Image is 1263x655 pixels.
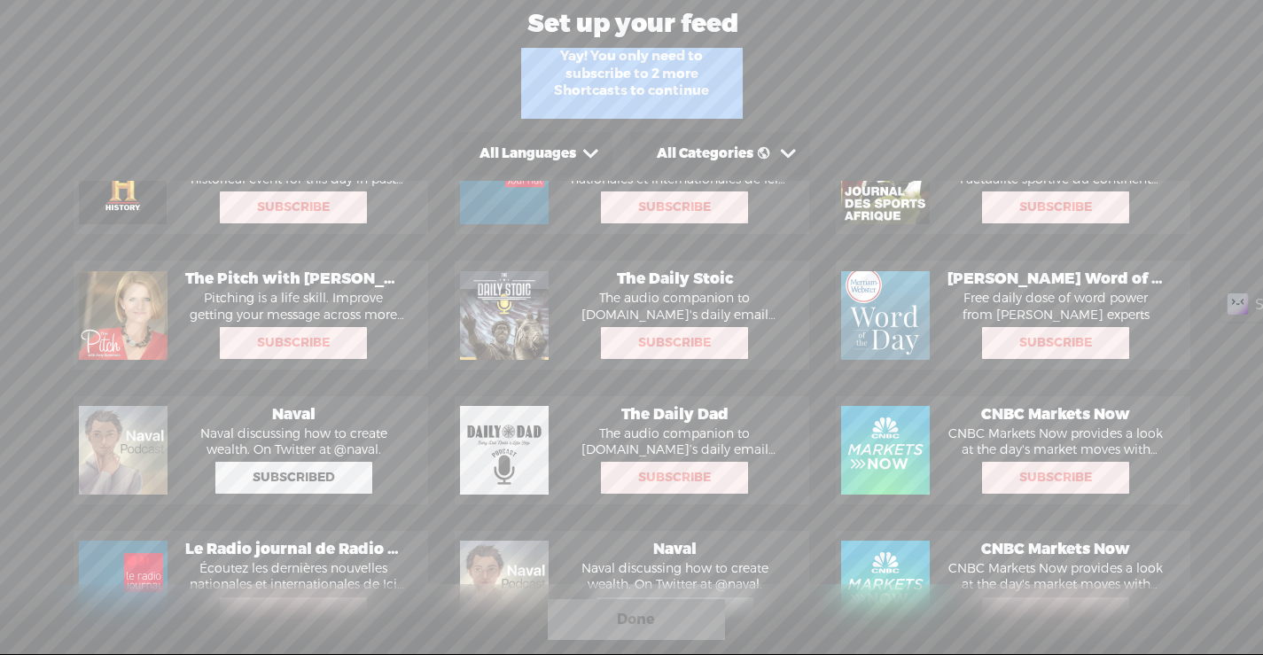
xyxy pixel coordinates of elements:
[841,406,930,495] img: http%3A%2F%2Fres.cloudinary.com%2Ftrebble-fm%2Fimage%2Fupload%2Fv1559453549%2Fcom.trebble.trebble...
[176,291,411,323] p: Pitching is a life skill. Improve getting your message across more effectively using [DATE] techn...
[557,426,792,458] p: The audio companion to [DOMAIN_NAME]’s daily email meditations on fatherhood, read by [PERSON_NAM...
[841,271,930,360] img: http%3A%2F%2Fres.cloudinary.com%2Ftrebble-fm%2Fimage%2Fupload%2Fv1580254825%2Fcom.trebble.trebble...
[176,269,411,289] span: The Pitch with [PERSON_NAME]
[939,540,1173,559] span: CNBC Markets Now
[841,541,930,629] img: http%3A%2F%2Fres.cloudinary.com%2Ftrebble-fm%2Fimage%2Fupload%2Fv1559453549%2Fcom.trebble.trebble...
[222,329,365,357] span: Subscribe
[939,405,1173,425] span: CNBC Markets Now
[603,464,746,492] span: Subscribe
[460,541,549,629] img: http%3A%2F%2Fres.cloudinary.com%2Ftrebble-fm%2Fimage%2Fupload%2Fv1553865821%2Fcom.trebble.trebble...
[79,406,168,495] img: http%3A%2F%2Fres.cloudinary.com%2Ftrebble-fm%2Fimage%2Fupload%2Fv1553865821%2Fcom.trebble.trebble...
[984,193,1127,222] span: Subscribe
[176,405,411,425] span: Naval
[557,291,792,323] p: The audio companion to [DOMAIN_NAME]'s daily email meditations, read by [PERSON_NAME]. Each daily...
[557,405,792,425] span: The Daily Dad
[79,136,168,224] img: http%3A%2F%2Fres.cloudinary.com%2Ftrebble-fm%2Fimage%2Fupload%2Fv1580769991%2Fcom.trebble.trebble...
[939,561,1173,593] p: CNBC Markets Now provides a look at the day's market moves with commentary and analysis from [PER...
[984,464,1127,492] span: Subscribe
[460,406,549,495] img: http%3A%2F%2Fres.cloudinary.com%2Ftrebble-fm%2Fimage%2Fupload%2Fv1580255756%2Fcom.trebble.trebble...
[521,29,743,119] div: Yay! You only need to subscribe to 2 more Shortcasts to continue
[479,145,576,163] div: All Languages
[176,426,411,458] p: Naval discussing how to create wealth. On Twitter at @naval.
[939,426,1173,458] p: CNBC Markets Now provides a look at the day's market moves with commentary and analysis from [PER...
[657,145,774,163] div: All Categories
[1,2,1219,46] div: Set up your feed
[217,464,370,492] span: Subscribed
[460,136,549,224] img: http%3A%2F%2Fres.cloudinary.com%2Ftrebble-fm%2Fimage%2Fupload%2Fv1543783444%2Fcom.trebble.trebble...
[603,329,746,357] span: Subscribe
[841,136,930,224] img: http%3A%2F%2Fres.cloudinary.com%2Ftrebble-fm%2Fimage%2Fupload%2Fv1543790162%2Fcom.trebble.trebble...
[603,193,746,222] span: Subscribe
[557,561,792,593] p: Naval discussing how to create wealth. On Twitter at @naval.
[939,269,1173,289] span: [PERSON_NAME] Word of the Day
[557,540,792,559] span: Naval
[79,541,168,629] img: http%3A%2F%2Fres.cloudinary.com%2Ftrebble-fm%2Fimage%2Fupload%2Fv1543783444%2Fcom.trebble.trebble...
[176,540,411,559] span: Le Radio journal de Radio Canada
[557,269,792,289] span: The Daily Stoic
[617,605,655,634] span: Done
[939,291,1173,323] p: Free daily dose of word power from [PERSON_NAME] experts
[984,329,1127,357] span: Subscribe
[176,561,411,593] p: Écoutez les dernières nouvelles nationales et internationales de Ici Radio-Canada Première.
[460,271,549,360] img: http%3A%2F%2Fres.cloudinary.com%2Ftrebble-fm%2Fimage%2Fupload%2Fv1549838910%2Fcom.trebble.trebble...
[79,271,168,360] img: http%3A%2F%2Fres.cloudinary.com%2Ftrebble-fm%2Fimage%2Fupload%2Fv1579820494%2Fcom.trebble.trebble...
[222,193,365,222] span: Subscribe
